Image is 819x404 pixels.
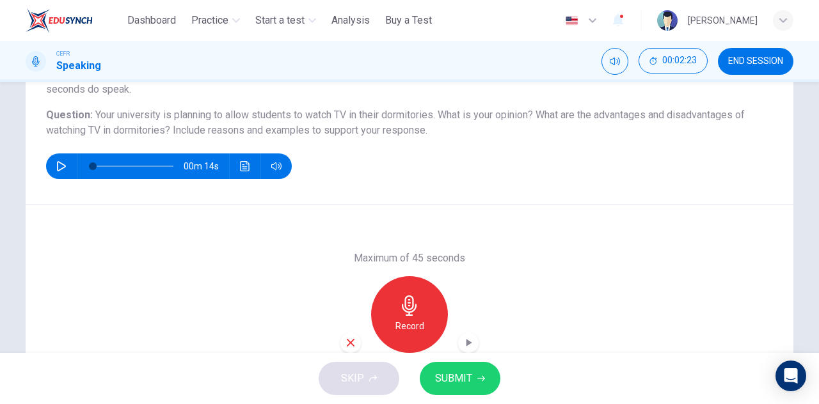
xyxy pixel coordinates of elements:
[395,318,424,334] h6: Record
[385,13,432,28] span: Buy a Test
[46,107,773,138] h6: Question :
[662,56,697,66] span: 00:02:23
[688,13,758,28] div: [PERSON_NAME]
[435,369,472,387] span: SUBMIT
[127,13,176,28] span: Dashboard
[354,251,465,266] h6: Maximum of 45 seconds
[775,361,806,391] div: Open Intercom Messenger
[601,48,628,75] div: Mute
[235,153,255,179] button: Click to see the audio transcription
[639,48,708,74] button: 00:02:23
[56,58,101,74] h1: Speaking
[420,362,500,395] button: SUBMIT
[380,9,437,32] button: Buy a Test
[255,13,305,28] span: Start a test
[184,153,229,179] span: 00m 14s
[191,13,228,28] span: Practice
[26,8,122,33] a: ELTC logo
[728,56,783,66] span: END SESSION
[718,48,793,75] button: END SESSION
[46,109,745,136] span: Your university is planning to allow students to watch TV in their dormitories. What is your opin...
[56,49,70,58] span: CEFR
[564,16,580,26] img: en
[639,48,708,75] div: Hide
[122,9,181,32] button: Dashboard
[250,9,321,32] button: Start a test
[331,13,370,28] span: Analysis
[657,10,678,31] img: Profile picture
[173,124,427,136] span: Include reasons and examples to support your response.
[26,8,93,33] img: ELTC logo
[326,9,375,32] button: Analysis
[371,276,448,353] button: Record
[46,66,773,97] h6: Directions :
[186,9,245,32] button: Practice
